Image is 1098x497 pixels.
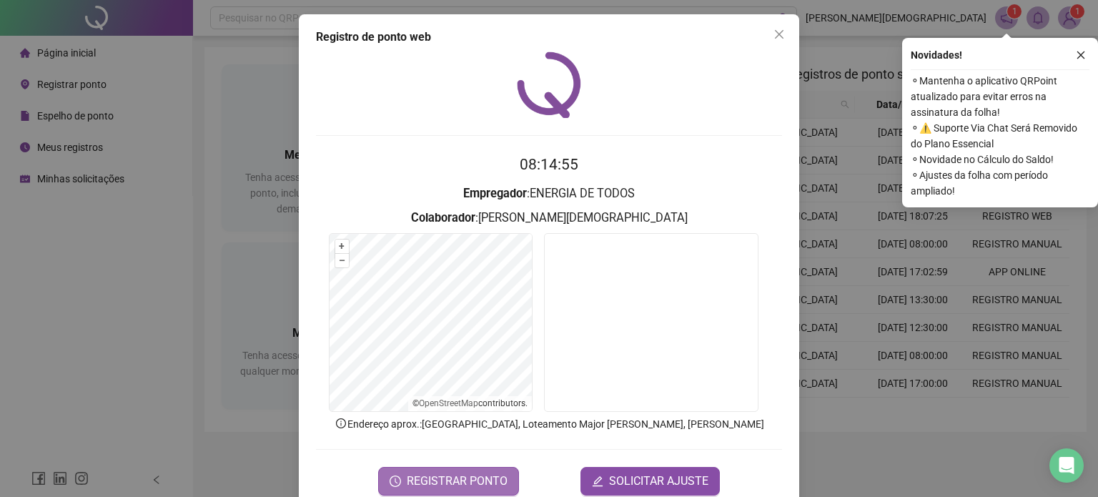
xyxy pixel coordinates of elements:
time: 08:14:55 [520,156,578,173]
span: Novidades ! [911,47,962,63]
span: ⚬ Novidade no Cálculo do Saldo! [911,152,1089,167]
span: SOLICITAR AJUSTE [609,473,708,490]
button: – [335,254,349,267]
li: © contributors. [412,398,528,408]
strong: Empregador [463,187,527,200]
span: close [1076,50,1086,60]
span: REGISTRAR PONTO [407,473,508,490]
span: ⚬ ⚠️ Suporte Via Chat Será Removido do Plano Essencial [911,120,1089,152]
span: clock-circle [390,476,401,487]
span: ⚬ Ajustes da folha com período ampliado! [911,167,1089,199]
span: close [773,29,785,40]
div: Open Intercom Messenger [1049,448,1084,483]
span: edit [592,476,603,487]
strong: Colaborador [411,211,475,225]
button: editSOLICITAR AJUSTE [580,467,720,496]
span: ⚬ Mantenha o aplicativo QRPoint atualizado para evitar erros na assinatura da folha! [911,73,1089,120]
span: info-circle [335,417,347,430]
img: QRPoint [517,51,581,118]
button: REGISTRAR PONTO [378,467,519,496]
div: Registro de ponto web [316,29,782,46]
h3: : [PERSON_NAME][DEMOGRAPHIC_DATA] [316,209,782,227]
button: Close [768,23,791,46]
button: + [335,240,349,253]
h3: : ENERGIA DE TODOS [316,184,782,203]
p: Endereço aprox. : [GEOGRAPHIC_DATA], Loteamento Major [PERSON_NAME], [PERSON_NAME] [316,416,782,432]
a: OpenStreetMap [419,398,478,408]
